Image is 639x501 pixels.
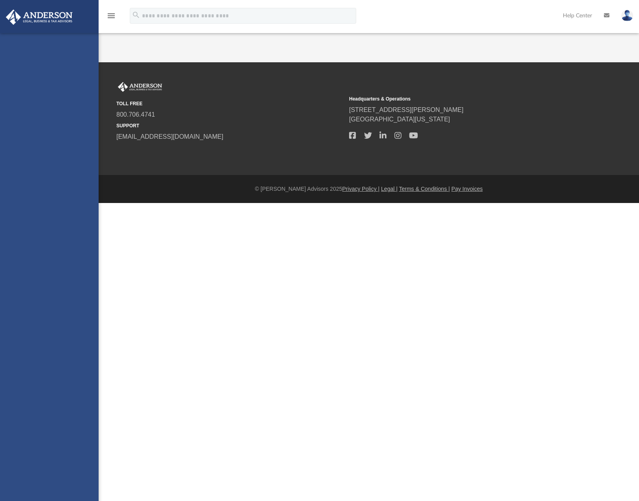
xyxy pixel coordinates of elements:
a: [STREET_ADDRESS][PERSON_NAME] [349,106,463,113]
img: Anderson Advisors Platinum Portal [4,9,75,25]
a: Legal | [381,186,398,192]
a: Privacy Policy | [342,186,380,192]
a: [EMAIL_ADDRESS][DOMAIN_NAME] [116,133,223,140]
i: search [132,11,140,19]
a: 800.706.4741 [116,111,155,118]
img: Anderson Advisors Platinum Portal [116,82,164,92]
a: menu [106,15,116,20]
a: Pay Invoices [451,186,482,192]
small: Headquarters & Operations [349,95,576,102]
div: © [PERSON_NAME] Advisors 2025 [99,185,639,193]
small: TOLL FREE [116,100,344,107]
small: SUPPORT [116,122,344,129]
img: User Pic [621,10,633,21]
a: [GEOGRAPHIC_DATA][US_STATE] [349,116,450,123]
i: menu [106,11,116,20]
a: Terms & Conditions | [399,186,450,192]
